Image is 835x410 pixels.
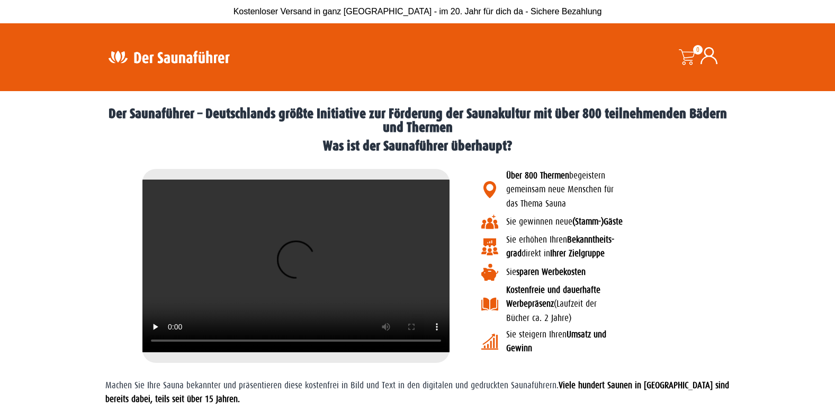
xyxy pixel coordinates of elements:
span: 0 [693,45,703,55]
b: (Stamm-)Gäste [572,217,623,227]
h2: Was ist der Saunaführer überhaupt? [105,139,730,153]
p: Sie steigern Ihren [506,328,773,356]
span: Kostenloser Versand in ganz [GEOGRAPHIC_DATA] - im 20. Jahr für dich da - Sichere Bezahlung [234,7,602,16]
p: Sie gewinnen neue [506,215,773,229]
p: Sie [506,265,773,279]
b: Kostenfreie und dauerhafte Werbepräsenz [506,285,600,309]
b: Ihrer Zielgruppe [550,248,605,259]
p: (Laufzeit der Bücher ca. 2 Jahre) [506,283,773,325]
b: Über 800 Thermen [506,171,569,181]
b: sparen Werbekosten [516,267,586,277]
p: begeistern gemeinsam neue Menschen für das Thema Sauna [506,169,773,211]
h2: Der Saunaführer – Deutschlands größte Initiative zur Förderung der Saunakultur mit über 800 teiln... [105,107,730,134]
p: Sie erhöhen Ihren direkt in [506,233,773,261]
p: Machen Sie Ihre Sauna bekannter und präsentieren diese kostenfrei in Bild und Text in den digital... [105,379,730,407]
